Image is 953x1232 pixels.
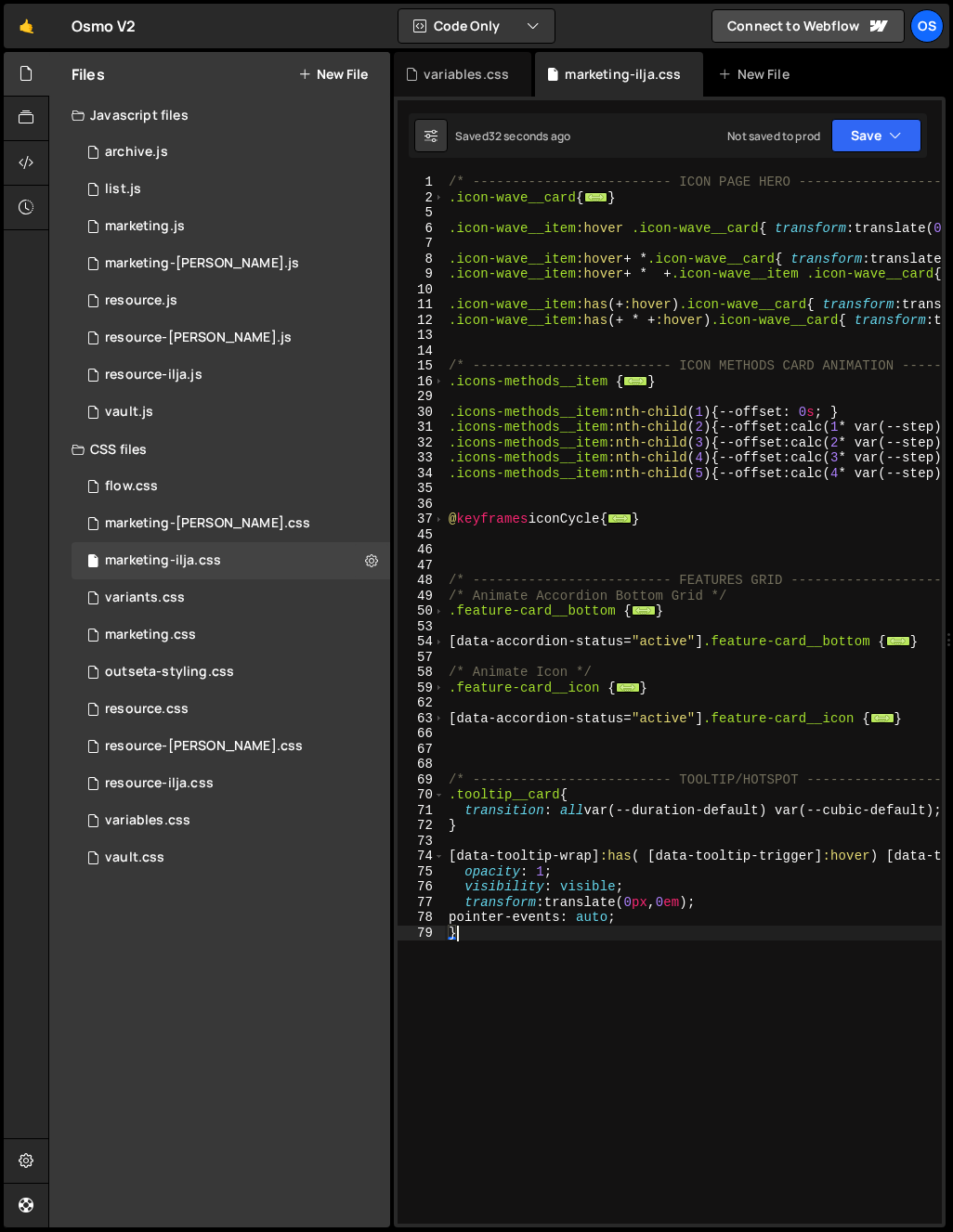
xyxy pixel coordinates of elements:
[398,818,445,834] div: 72
[398,603,445,619] div: 50
[105,478,158,495] div: flow.css
[72,15,136,37] div: Osmo V2
[72,802,390,839] div: 16596/45154.css
[105,627,196,643] div: marketing.css
[607,513,632,524] span: ...
[398,313,445,329] div: 12
[398,389,445,405] div: 29
[105,218,185,235] div: marketing.js
[616,681,640,692] span: ...
[711,9,905,43] a: Connect to Webflow
[910,9,944,43] a: Os
[72,357,390,394] div: 16596/46195.js
[105,701,189,718] div: resource.css
[105,404,153,421] div: vault.js
[105,664,234,681] div: outseta-styling.css
[105,330,292,346] div: resource-[PERSON_NAME].js
[398,910,445,926] div: 78
[105,849,164,866] div: vault.css
[398,757,445,772] div: 68
[398,726,445,742] div: 66
[398,558,445,574] div: 47
[72,282,390,319] div: 16596/46183.js
[72,171,390,208] div: 16596/45151.js
[398,926,445,941] div: 79
[455,128,570,144] div: Saved
[398,266,445,282] div: 9
[870,712,894,722] span: ...
[398,589,445,604] div: 49
[398,711,445,727] div: 63
[398,344,445,359] div: 14
[398,466,445,482] div: 34
[398,9,555,43] button: Code Only
[718,65,796,84] div: New File
[398,221,445,237] div: 6
[398,450,445,466] div: 33
[49,431,390,468] div: CSS files
[105,590,185,606] div: variants.css
[72,505,390,542] div: 16596/46284.css
[398,297,445,313] div: 11
[623,375,647,385] span: ...
[72,691,390,728] div: 16596/46199.css
[398,497,445,512] div: 36
[398,650,445,666] div: 57
[4,4,49,48] a: 🤙
[72,468,390,505] div: 16596/47552.css
[398,527,445,543] div: 45
[72,542,390,579] div: 16596/47731.css
[565,65,681,84] div: marketing-ilja.css
[398,895,445,911] div: 77
[831,119,921,152] button: Save
[105,515,310,532] div: marketing-[PERSON_NAME].css
[398,803,445,819] div: 71
[105,144,168,161] div: archive.js
[584,191,608,201] span: ...
[398,573,445,589] div: 48
[398,205,445,221] div: 5
[72,245,390,282] div: 16596/45424.js
[398,864,445,880] div: 75
[72,765,390,802] div: 16596/46198.css
[398,435,445,451] div: 32
[398,681,445,696] div: 59
[398,282,445,298] div: 10
[398,879,445,895] div: 76
[105,255,299,272] div: marketing-[PERSON_NAME].js
[105,367,202,383] div: resource-ilja.js
[632,605,656,616] span: ...
[72,728,390,765] div: 16596/46196.css
[424,65,509,84] div: variables.css
[72,579,390,616] div: 16596/45511.css
[105,775,214,792] div: resource-ilja.css
[398,834,445,849] div: 73
[105,552,221,569] div: marketing-ilja.css
[398,358,445,374] div: 15
[398,481,445,497] div: 35
[72,208,390,245] div: 16596/45422.js
[886,636,910,646] span: ...
[398,175,445,190] div: 1
[398,190,445,206] div: 2
[398,742,445,758] div: 67
[398,420,445,435] div: 31
[72,319,390,357] div: 16596/46194.js
[72,654,390,691] div: 16596/45156.css
[398,512,445,527] div: 37
[727,128,820,144] div: Not saved to prod
[398,405,445,421] div: 30
[398,787,445,803] div: 70
[489,128,570,144] div: 32 seconds ago
[398,772,445,788] div: 69
[398,665,445,681] div: 58
[72,616,390,654] div: 16596/45446.css
[105,292,177,309] div: resource.js
[398,695,445,711] div: 62
[298,67,368,82] button: New File
[398,542,445,558] div: 46
[398,634,445,650] div: 54
[105,738,303,755] div: resource-[PERSON_NAME].css
[398,849,445,864] div: 74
